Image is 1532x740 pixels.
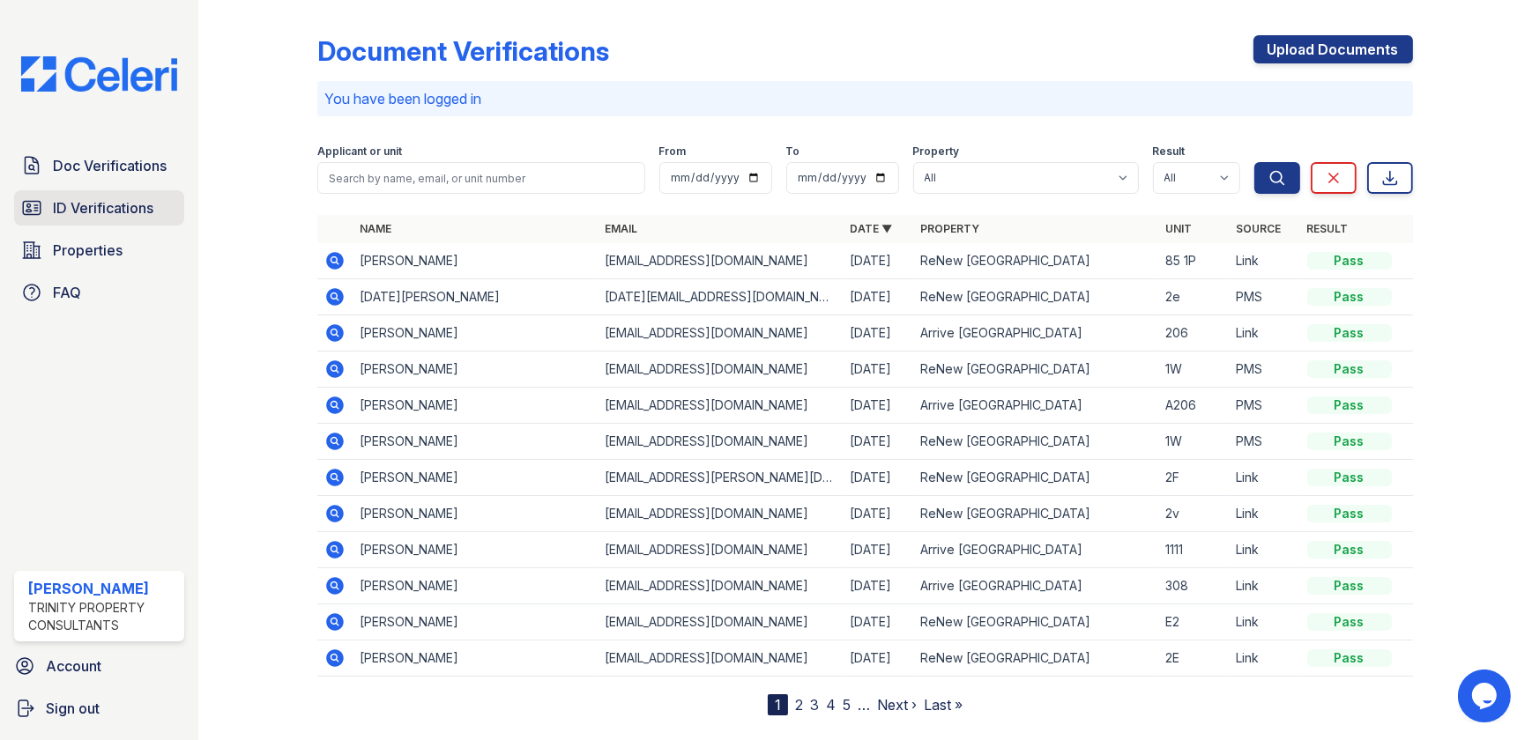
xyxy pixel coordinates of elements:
[353,460,598,496] td: [PERSON_NAME]
[353,568,598,604] td: [PERSON_NAME]
[1159,496,1230,532] td: 2v
[913,424,1158,460] td: ReNew [GEOGRAPHIC_DATA]
[786,144,800,159] label: To
[1230,460,1300,496] td: Link
[659,144,687,159] label: From
[1230,640,1300,677] td: Link
[1230,532,1300,568] td: Link
[598,351,843,388] td: [EMAIL_ADDRESS][DOMAIN_NAME]
[1159,604,1230,640] td: E2
[46,698,100,719] span: Sign out
[1159,424,1230,460] td: 1W
[913,460,1158,496] td: ReNew [GEOGRAPHIC_DATA]
[1230,604,1300,640] td: Link
[317,162,644,194] input: Search by name, email, or unit number
[858,694,870,715] span: …
[913,496,1158,532] td: ReNew [GEOGRAPHIC_DATA]
[605,222,637,235] a: Email
[353,640,598,677] td: [PERSON_NAME]
[1159,532,1230,568] td: 1111
[360,222,391,235] a: Name
[1307,649,1392,667] div: Pass
[826,696,836,714] a: 4
[843,604,913,640] td: [DATE]
[14,148,184,183] a: Doc Verifications
[1307,541,1392,559] div: Pass
[324,88,1405,109] p: You have been logged in
[53,282,81,303] span: FAQ
[1307,360,1392,378] div: Pass
[598,568,843,604] td: [EMAIL_ADDRESS][DOMAIN_NAME]
[317,35,609,67] div: Document Verifications
[7,691,191,726] a: Sign out
[843,696,851,714] a: 5
[28,578,177,599] div: [PERSON_NAME]
[353,496,598,532] td: [PERSON_NAME]
[598,640,843,677] td: [EMAIL_ADDRESS][DOMAIN_NAME]
[795,696,803,714] a: 2
[353,424,598,460] td: [PERSON_NAME]
[1307,505,1392,522] div: Pass
[598,388,843,424] td: [EMAIL_ADDRESS][DOMAIN_NAME]
[53,240,123,261] span: Properties
[1307,433,1392,450] div: Pass
[1159,460,1230,496] td: 2F
[353,351,598,388] td: [PERSON_NAME]
[1237,222,1282,235] a: Source
[913,532,1158,568] td: Arrive [GEOGRAPHIC_DATA]
[53,155,167,176] span: Doc Verifications
[843,279,913,315] td: [DATE]
[353,532,598,568] td: [PERSON_NAME]
[353,604,598,640] td: [PERSON_NAME]
[317,144,402,159] label: Applicant or unit
[598,424,843,460] td: [EMAIL_ADDRESS][DOMAIN_NAME]
[28,599,177,634] div: Trinity Property Consultants
[14,275,184,310] a: FAQ
[7,56,191,92] img: CE_Logo_Blue-a8612792a0a2168367f1c8372b55b34899dd931a85d93a1a3d3e32e68fde9ad4.png
[920,222,979,235] a: Property
[913,351,1158,388] td: ReNew [GEOGRAPHIC_DATA]
[1159,640,1230,677] td: 2E
[768,694,788,715] div: 1
[46,655,101,677] span: Account
[1230,568,1300,604] td: Link
[1307,396,1392,414] div: Pass
[843,532,913,568] td: [DATE]
[1159,568,1230,604] td: 308
[7,648,191,684] a: Account
[1307,613,1392,631] div: Pass
[913,243,1158,279] td: ReNew [GEOGRAPHIC_DATA]
[913,144,960,159] label: Property
[1230,496,1300,532] td: Link
[14,190,184,226] a: ID Verifications
[1153,144,1186,159] label: Result
[353,243,598,279] td: [PERSON_NAME]
[598,604,843,640] td: [EMAIL_ADDRESS][DOMAIN_NAME]
[598,315,843,351] td: [EMAIL_ADDRESS][DOMAIN_NAME]
[1307,288,1392,306] div: Pass
[1159,388,1230,424] td: A206
[1230,424,1300,460] td: PMS
[1307,324,1392,342] div: Pass
[913,604,1158,640] td: ReNew [GEOGRAPHIC_DATA]
[850,222,892,235] a: Date ▼
[1458,670,1514,722] iframe: chat widget
[1230,351,1300,388] td: PMS
[1307,222,1349,235] a: Result
[598,460,843,496] td: [EMAIL_ADDRESS][PERSON_NAME][DOMAIN_NAME]
[843,388,913,424] td: [DATE]
[1307,469,1392,486] div: Pass
[598,279,843,315] td: [DATE][EMAIL_ADDRESS][DOMAIN_NAME]
[598,496,843,532] td: [EMAIL_ADDRESS][DOMAIN_NAME]
[913,568,1158,604] td: Arrive [GEOGRAPHIC_DATA]
[53,197,153,218] span: ID Verifications
[1253,35,1413,63] a: Upload Documents
[843,496,913,532] td: [DATE]
[1230,315,1300,351] td: Link
[353,388,598,424] td: [PERSON_NAME]
[353,279,598,315] td: [DATE][PERSON_NAME]
[877,696,917,714] a: Next ›
[843,568,913,604] td: [DATE]
[843,640,913,677] td: [DATE]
